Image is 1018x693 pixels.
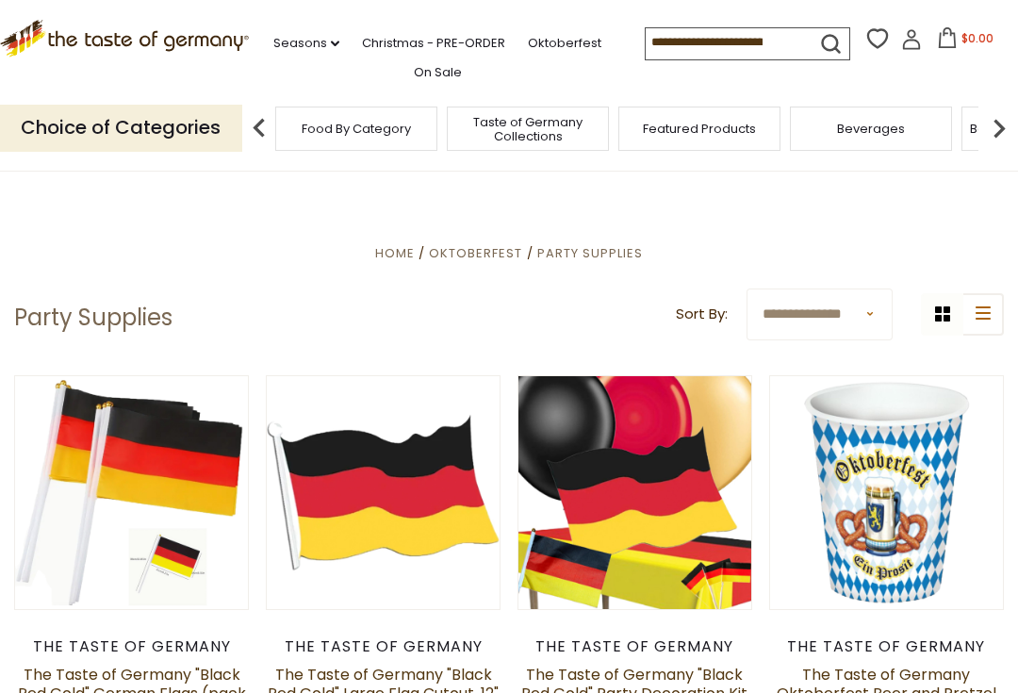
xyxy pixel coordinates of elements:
a: Featured Products [643,122,756,136]
span: $0.00 [961,30,993,46]
div: The Taste of Germany [517,637,752,656]
a: Party Supplies [537,244,643,262]
div: The Taste of Germany [769,637,1004,656]
div: The Taste of Germany [266,637,501,656]
a: Oktoberfest [429,244,522,262]
a: Taste of Germany Collections [452,115,603,143]
a: Beverages [837,122,905,136]
a: Home [375,244,415,262]
a: On Sale [414,62,462,83]
img: The Taste of Germany "Black Red Gold" Large Flag Cutout, 12" x 17" [267,376,500,609]
img: The Taste of Germany "Black Red Gold" Party Decoration Kit [518,376,751,609]
a: Food By Category [302,122,411,136]
a: Seasons [273,33,339,54]
img: next arrow [980,109,1018,147]
a: Christmas - PRE-ORDER [362,33,505,54]
img: The Taste of Germany Oktoberfest Beer and Pretzel Cups 9 oz (8/pkg) [770,376,1003,609]
img: The Taste of Germany "Black Red Gold" German Flags (pack of 5), weather-resistant, 8 x 5 inches [15,376,248,609]
h1: Party Supplies [14,304,172,332]
a: Oktoberfest [528,33,601,54]
img: previous arrow [240,109,278,147]
label: Sort By: [676,303,728,326]
button: $0.00 [926,27,1006,56]
div: The Taste of Germany [14,637,249,656]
